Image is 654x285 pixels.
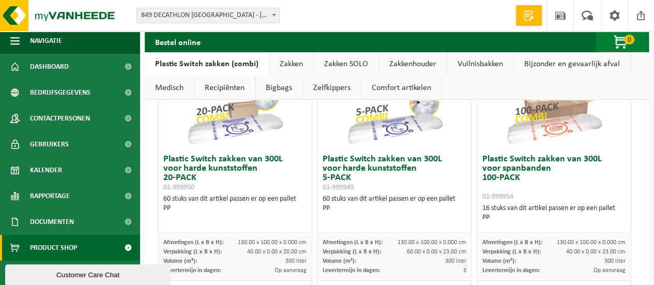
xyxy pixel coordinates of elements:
[323,184,354,191] span: 01-999949
[238,239,307,246] span: 130.00 x 100.00 x 0.000 cm
[247,249,307,255] span: 40.00 x 0.00 x 20.00 cm
[137,8,279,23] span: 849 DECATHLON TURNHOUT - TURNHOUT
[604,258,626,264] span: 300 liter
[482,193,513,201] span: 01-999954
[397,239,466,246] span: 130.00 x 100.00 x 0.000 cm
[303,76,361,100] a: Zelfkippers
[30,235,77,261] span: Product Shop
[594,267,626,274] span: Op aanvraag
[194,76,255,100] a: Recipiënten
[482,239,542,246] span: Afmetingen (L x B x H):
[163,267,221,274] span: Levertermijn in dagen:
[255,76,302,100] a: Bigbags
[30,131,69,157] span: Gebruikers
[30,157,62,183] span: Kalender
[482,249,541,255] span: Verpakking (L x B x H):
[163,184,194,191] span: 01-999950
[145,76,194,100] a: Medisch
[323,239,383,246] span: Afmetingen (L x B x H):
[482,267,540,274] span: Levertermijn in dagen:
[323,155,466,192] h3: Plastic Switch zakken van 300L voor harde kunststoffen 5-PACK
[163,249,222,255] span: Verpakking (L x B x H):
[482,213,626,222] div: PP
[30,106,90,131] span: Contactpersonen
[624,35,634,44] span: 0
[566,249,626,255] span: 40.00 x 0.00 x 23.00 cm
[596,32,648,52] button: 0
[482,204,626,222] div: 16 stuks van dit artikel passen er op een pallet
[30,183,70,209] span: Rapportage
[447,52,513,76] a: Vuilnisbakken
[463,267,466,274] span: 3
[30,54,69,80] span: Dashboard
[275,267,307,274] span: Op aanvraag
[163,155,307,192] h3: Plastic Switch zakken van 300L voor harde kunststoffen 20-PACK
[482,258,516,264] span: Volume (m³):
[30,28,62,54] span: Navigatie
[30,80,90,106] span: Bedrijfsgegevens
[5,262,173,285] iframe: chat widget
[323,194,466,213] div: 60 stuks van dit artikel passen er op een pallet
[361,76,442,100] a: Comfort artikelen
[145,52,269,76] a: Plastic Switch zakken (combi)
[514,52,630,76] a: Bijzonder en gevaarlijk afval
[323,249,381,255] span: Verpakking (L x B x H):
[145,32,211,52] h2: Bestel online
[314,52,378,76] a: Zakken SOLO
[557,239,626,246] span: 130.00 x 100.00 x 0.000 cm
[136,8,280,23] span: 849 DECATHLON TURNHOUT - TURNHOUT
[163,194,307,213] div: 60 stuks van dit artikel passen er op een pallet
[269,52,313,76] a: Zakken
[323,258,356,264] span: Volume (m³):
[379,52,447,76] a: Zakkenhouder
[285,258,307,264] span: 300 liter
[445,258,466,264] span: 300 liter
[482,155,626,201] h3: Plastic Switch zakken van 300L voor spanbanden 100-PACK
[406,249,466,255] span: 60.00 x 0.00 x 23.00 cm
[323,204,466,213] div: PP
[163,204,307,213] div: PP
[30,209,74,235] span: Documenten
[163,258,197,264] span: Volume (m³):
[163,239,223,246] span: Afmetingen (L x B x H):
[323,267,380,274] span: Levertermijn in dagen:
